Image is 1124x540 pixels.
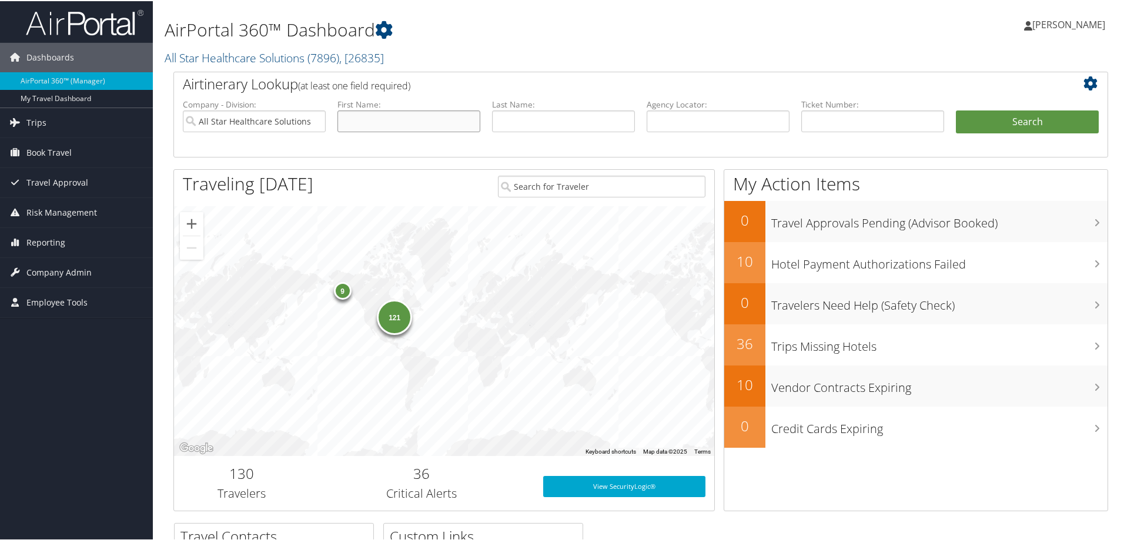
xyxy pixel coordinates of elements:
[298,78,410,91] span: (at least one field required)
[26,167,88,196] span: Travel Approval
[180,211,203,234] button: Zoom in
[643,447,687,454] span: Map data ©2025
[492,98,635,109] label: Last Name:
[647,98,790,109] label: Agency Locator:
[183,73,1021,93] h2: Airtinerary Lookup
[183,170,313,195] h1: Traveling [DATE]
[1024,6,1117,41] a: [PERSON_NAME]
[771,414,1108,436] h3: Credit Cards Expiring
[26,227,65,256] span: Reporting
[339,49,384,65] span: , [ 26835 ]
[180,235,203,259] button: Zoom out
[724,282,1108,323] a: 0Travelers Need Help (Safety Check)
[543,475,705,496] a: View SecurityLogic®
[724,364,1108,405] a: 10Vendor Contracts Expiring
[165,16,799,41] h1: AirPortal 360™ Dashboard
[724,415,765,435] h2: 0
[183,484,300,501] h3: Travelers
[771,331,1108,354] h3: Trips Missing Hotels
[586,447,636,455] button: Keyboard shortcuts
[724,374,765,394] h2: 10
[177,440,216,455] img: Google
[177,440,216,455] a: Open this area in Google Maps (opens a new window)
[801,98,944,109] label: Ticket Number:
[26,137,72,166] span: Book Travel
[165,49,384,65] a: All Star Healthcare Solutions
[183,98,326,109] label: Company - Division:
[724,250,765,270] h2: 10
[26,287,88,316] span: Employee Tools
[318,484,526,501] h3: Critical Alerts
[26,42,74,71] span: Dashboards
[724,200,1108,241] a: 0Travel Approvals Pending (Advisor Booked)
[26,197,97,226] span: Risk Management
[724,405,1108,447] a: 0Credit Cards Expiring
[694,447,711,454] a: Terms (opens in new tab)
[183,462,300,482] h2: 130
[724,241,1108,282] a: 10Hotel Payment Authorizations Failed
[771,249,1108,271] h3: Hotel Payment Authorizations Failed
[771,290,1108,313] h3: Travelers Need Help (Safety Check)
[771,208,1108,230] h3: Travel Approvals Pending (Advisor Booked)
[724,323,1108,364] a: 36Trips Missing Hotels
[724,170,1108,195] h1: My Action Items
[318,462,526,482] h2: 36
[26,8,143,35] img: airportal-logo.png
[1032,17,1105,30] span: [PERSON_NAME]
[26,107,46,136] span: Trips
[333,281,351,298] div: 9
[724,291,765,311] h2: 0
[337,98,480,109] label: First Name:
[377,298,412,334] div: 121
[307,49,339,65] span: ( 7896 )
[724,333,765,353] h2: 36
[956,109,1099,133] button: Search
[771,373,1108,395] h3: Vendor Contracts Expiring
[26,257,92,286] span: Company Admin
[724,209,765,229] h2: 0
[498,175,705,196] input: Search for Traveler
